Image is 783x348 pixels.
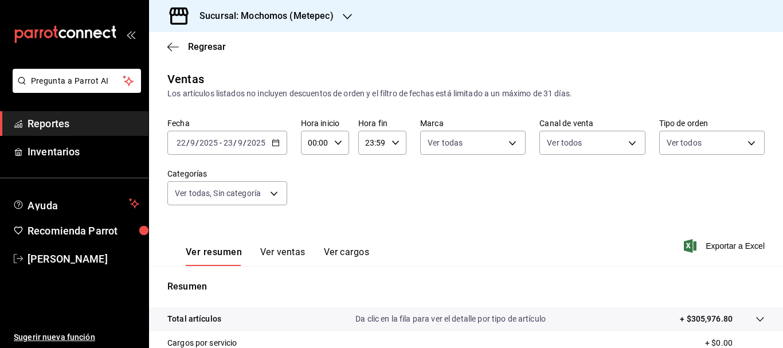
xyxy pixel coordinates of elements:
button: Pregunta a Parrot AI [13,69,141,93]
span: / [186,138,190,147]
button: Regresar [167,41,226,52]
span: [PERSON_NAME] [28,251,139,267]
label: Tipo de orden [659,119,765,127]
p: Resumen [167,280,765,294]
input: -- [223,138,233,147]
div: Los artículos listados no incluyen descuentos de orden y el filtro de fechas está limitado a un m... [167,88,765,100]
span: / [195,138,199,147]
span: - [220,138,222,147]
a: Pregunta a Parrot AI [8,83,141,95]
div: Ventas [167,71,204,88]
span: Inventarios [28,144,139,159]
p: Da clic en la fila para ver el detalle por tipo de artículo [355,313,546,325]
label: Categorías [167,170,287,178]
span: Ayuda [28,197,124,210]
span: Regresar [188,41,226,52]
button: open_drawer_menu [126,30,135,39]
h3: Sucursal: Mochomos (Metepec) [190,9,334,23]
button: Ver ventas [260,247,306,266]
button: Ver resumen [186,247,242,266]
span: Ver todas [428,137,463,148]
div: navigation tabs [186,247,369,266]
span: Recomienda Parrot [28,223,139,238]
span: Ver todos [667,137,702,148]
span: Ver todas, Sin categoría [175,187,261,199]
button: Ver cargos [324,247,370,266]
label: Hora inicio [301,119,349,127]
input: ---- [246,138,266,147]
p: + $305,976.80 [680,313,733,325]
label: Hora fin [358,119,406,127]
input: ---- [199,138,218,147]
span: Reportes [28,116,139,131]
label: Marca [420,119,526,127]
input: -- [176,138,186,147]
span: Ver todos [547,137,582,148]
p: Total artículos [167,313,221,325]
span: Sugerir nueva función [14,331,139,343]
label: Fecha [167,119,287,127]
span: / [243,138,246,147]
input: -- [237,138,243,147]
span: Pregunta a Parrot AI [31,75,123,87]
input: -- [190,138,195,147]
button: Exportar a Excel [686,239,765,253]
label: Canal de venta [539,119,645,127]
span: / [233,138,237,147]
